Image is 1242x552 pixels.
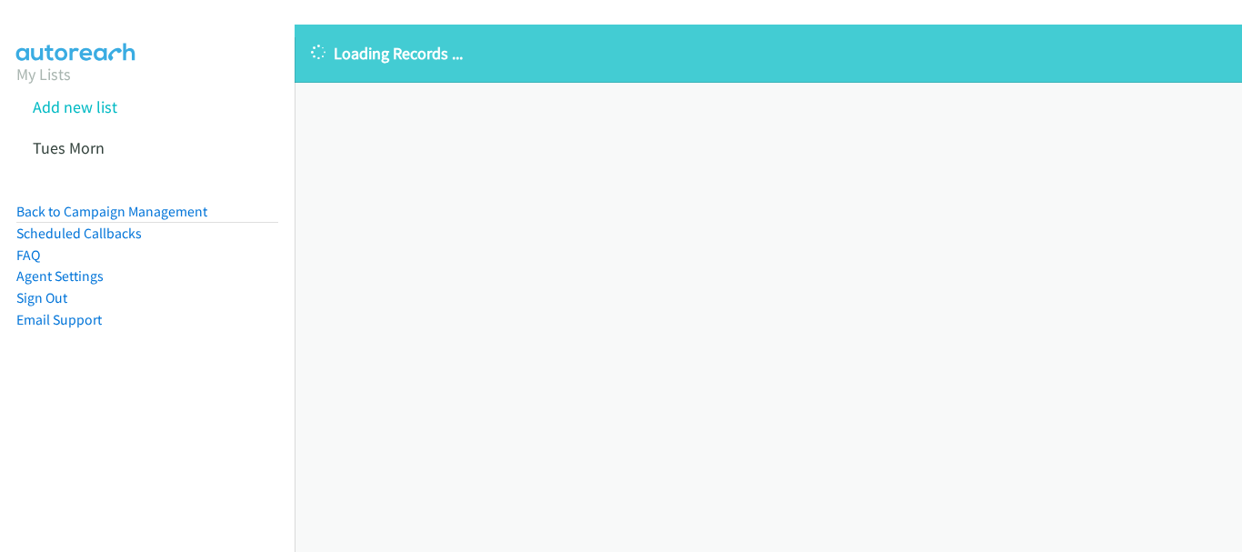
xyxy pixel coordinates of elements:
[33,96,117,117] a: Add new list
[16,267,104,285] a: Agent Settings
[16,311,102,328] a: Email Support
[16,289,67,306] a: Sign Out
[16,246,40,264] a: FAQ
[311,41,1226,65] p: Loading Records ...
[16,225,142,242] a: Scheduled Callbacks
[16,64,71,85] a: My Lists
[16,203,207,220] a: Back to Campaign Management
[33,137,105,158] a: Tues Morn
